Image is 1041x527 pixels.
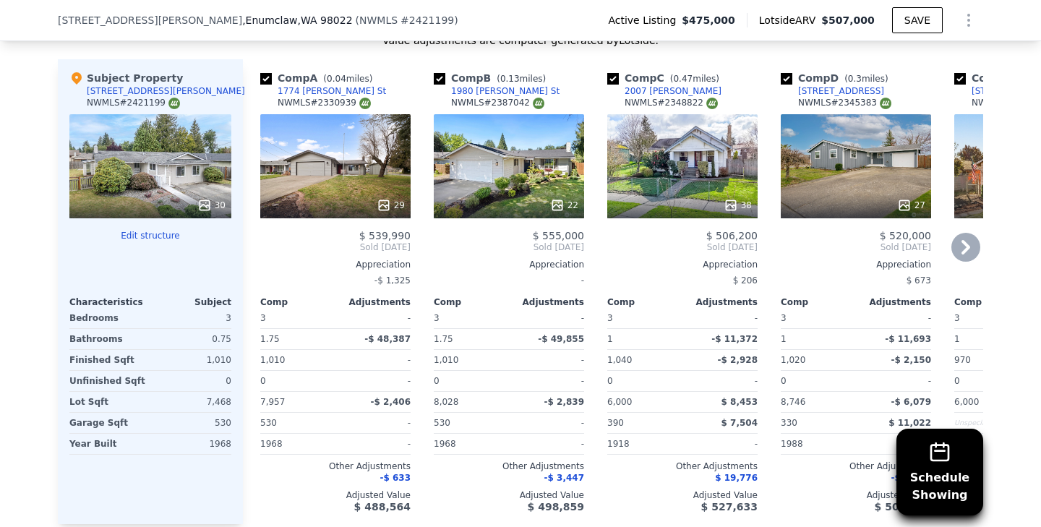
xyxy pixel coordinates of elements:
[512,350,584,370] div: -
[434,71,552,85] div: Comp B
[297,14,352,26] span: , WA 98022
[87,97,180,109] div: NWMLS # 2421199
[781,489,931,501] div: Adjusted Value
[848,74,862,84] span: 0.3
[69,329,147,349] div: Bathrooms
[491,74,552,84] span: ( miles)
[260,434,333,454] div: 1968
[434,313,440,323] span: 3
[875,501,931,513] span: $ 501,898
[153,434,231,454] div: 1968
[374,275,411,286] span: -$ 1,325
[69,350,147,370] div: Finished Sqft
[607,296,682,308] div: Comp
[798,97,891,109] div: NWMLS # 2345383
[260,296,335,308] div: Comp
[706,98,718,109] img: NWMLS Logo
[434,85,560,97] a: 1980 [PERSON_NAME] St
[260,397,285,407] span: 7,957
[673,74,693,84] span: 0.47
[607,85,721,97] a: 2007 [PERSON_NAME]
[954,313,960,323] span: 3
[434,397,458,407] span: 8,028
[278,97,371,109] div: NWMLS # 2330939
[781,460,931,472] div: Other Adjustments
[685,434,758,454] div: -
[664,74,725,84] span: ( miles)
[434,329,506,349] div: 1.75
[759,13,821,27] span: Lotside ARV
[607,241,758,253] span: Sold [DATE]
[685,371,758,391] div: -
[781,355,805,365] span: 1,020
[607,329,680,349] div: 1
[550,198,578,213] div: 22
[153,371,231,391] div: 0
[380,473,411,483] span: -$ 633
[278,85,386,97] div: 1774 [PERSON_NAME] St
[781,329,853,349] div: 1
[69,371,147,391] div: Unfinished Sqft
[400,14,454,26] span: # 2421199
[338,350,411,370] div: -
[544,397,584,407] span: -$ 2,839
[711,334,758,344] span: -$ 11,372
[434,355,458,365] span: 1,010
[260,329,333,349] div: 1.75
[364,334,411,344] span: -$ 48,387
[954,6,983,35] button: Show Options
[153,413,231,433] div: 530
[87,85,245,97] div: [STREET_ADDRESS][PERSON_NAME]
[733,275,758,286] span: $ 206
[512,371,584,391] div: -
[781,71,894,85] div: Comp D
[781,259,931,270] div: Appreciation
[625,97,718,109] div: NWMLS # 2348822
[150,296,231,308] div: Subject
[954,397,979,407] span: 6,000
[69,308,147,328] div: Bedrooms
[607,397,632,407] span: 6,000
[338,413,411,433] div: -
[69,296,150,308] div: Characteristics
[682,13,735,27] span: $475,000
[781,296,856,308] div: Comp
[544,473,584,483] span: -$ 3,447
[798,85,884,97] div: [STREET_ADDRESS]
[721,418,758,428] span: $ 7,504
[260,85,386,97] a: 1774 [PERSON_NAME] St
[260,241,411,253] span: Sold [DATE]
[891,473,931,483] span: -$ 9,202
[954,355,971,365] span: 970
[856,296,931,308] div: Adjustments
[434,296,509,308] div: Comp
[721,397,758,407] span: $ 8,453
[434,376,440,386] span: 0
[335,296,411,308] div: Adjustments
[821,14,875,26] span: $507,000
[434,434,506,454] div: 1968
[153,308,231,328] div: 3
[168,98,180,109] img: NWMLS Logo
[512,434,584,454] div: -
[896,429,983,515] button: ScheduleShowing
[69,230,231,241] button: Edit structure
[338,308,411,328] div: -
[371,397,411,407] span: -$ 2,406
[153,392,231,412] div: 7,468
[260,313,266,323] span: 3
[354,501,411,513] span: $ 488,564
[954,296,1029,308] div: Comp
[242,13,352,27] span: , Enumclaw
[538,334,584,344] span: -$ 49,855
[533,98,544,109] img: NWMLS Logo
[701,501,758,513] span: $ 527,633
[608,13,682,27] span: Active Listing
[377,198,405,213] div: 29
[153,329,231,349] div: 0.75
[69,71,183,85] div: Subject Property
[434,418,450,428] span: 530
[859,308,931,328] div: -
[907,275,931,286] span: $ 673
[880,98,891,109] img: NWMLS Logo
